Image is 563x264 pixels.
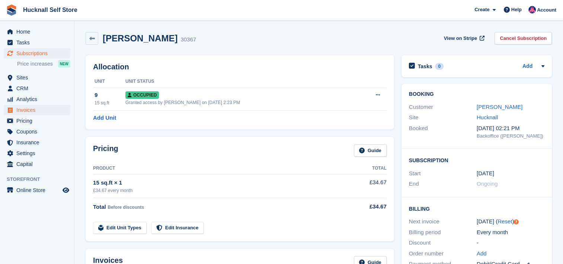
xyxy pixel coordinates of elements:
div: [DATE] 02:21 PM [477,124,544,133]
a: View on Stripe [441,32,486,44]
a: Add Unit [93,114,116,122]
span: Before discounts [108,205,144,210]
span: Settings [16,148,61,158]
div: 9 [95,91,125,100]
span: Total [93,204,106,210]
div: 0 [435,63,444,70]
a: menu [4,137,70,148]
a: Reset [498,218,512,224]
a: menu [4,48,70,59]
span: Invoices [16,105,61,115]
span: Analytics [16,94,61,104]
time: 2023-12-21 00:00:00 UTC [477,169,494,178]
a: Price increases NEW [17,60,70,68]
h2: [PERSON_NAME] [103,33,177,43]
div: [DATE] ( ) [477,217,544,226]
div: £34.67 every month [93,187,347,194]
img: stora-icon-8386f47178a22dfd0bd8f6a31ec36ba5ce8667c1dd55bd0f319d3a0aa187defe.svg [6,4,17,16]
h2: Allocation [93,63,387,71]
div: 30367 [180,35,196,44]
a: Preview store [61,186,70,195]
a: menu [4,126,70,137]
h2: Pricing [93,144,118,157]
a: menu [4,148,70,158]
span: Capital [16,159,61,169]
span: Subscriptions [16,48,61,59]
div: Booked [409,124,477,140]
span: Account [537,6,556,14]
div: 15 sq.ft × 1 [93,179,347,187]
span: Occupied [125,91,159,99]
th: Total [347,163,386,175]
div: Tooltip anchor [513,219,519,225]
div: 15 sq.ft [95,100,125,106]
th: Product [93,163,347,175]
a: menu [4,83,70,94]
a: Hucknall [477,114,498,120]
div: Order number [409,249,477,258]
a: [PERSON_NAME] [477,104,522,110]
a: menu [4,159,70,169]
div: Every month [477,228,544,237]
td: £34.67 [347,174,386,198]
div: Granted access by [PERSON_NAME] on [DATE] 2:23 PM [125,99,355,106]
span: Storefront [7,176,74,183]
h2: Subscription [409,156,544,164]
a: Guide [354,144,387,157]
h2: Tasks [418,63,432,70]
div: £34.67 [347,202,386,211]
span: Ongoing [477,180,498,187]
a: menu [4,116,70,126]
a: Add [477,249,487,258]
span: Help [511,6,522,13]
div: Site [409,113,477,122]
a: Edit Unit Types [93,222,147,234]
h2: Billing [409,205,544,212]
span: Price increases [17,60,53,67]
th: Unit Status [125,76,355,88]
a: menu [4,94,70,104]
a: Cancel Subscription [495,32,552,44]
a: Hucknall Self Store [20,4,80,16]
h2: Booking [409,91,544,97]
div: Discount [409,239,477,247]
th: Unit [93,76,125,88]
a: menu [4,26,70,37]
a: Add [522,62,532,71]
div: - [477,239,544,247]
span: Home [16,26,61,37]
a: menu [4,185,70,195]
span: Create [474,6,489,13]
a: Edit Insurance [151,222,204,234]
span: Sites [16,72,61,83]
span: Insurance [16,137,61,148]
div: Backoffice ([PERSON_NAME]) [477,132,544,140]
span: View on Stripe [444,35,477,42]
div: Start [409,169,477,178]
a: menu [4,72,70,83]
div: Customer [409,103,477,111]
span: Tasks [16,37,61,48]
div: End [409,180,477,188]
a: menu [4,105,70,115]
div: Next invoice [409,217,477,226]
span: Pricing [16,116,61,126]
span: Coupons [16,126,61,137]
span: Online Store [16,185,61,195]
div: Billing period [409,228,477,237]
div: NEW [58,60,70,67]
a: menu [4,37,70,48]
span: CRM [16,83,61,94]
img: Helen [528,6,536,13]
